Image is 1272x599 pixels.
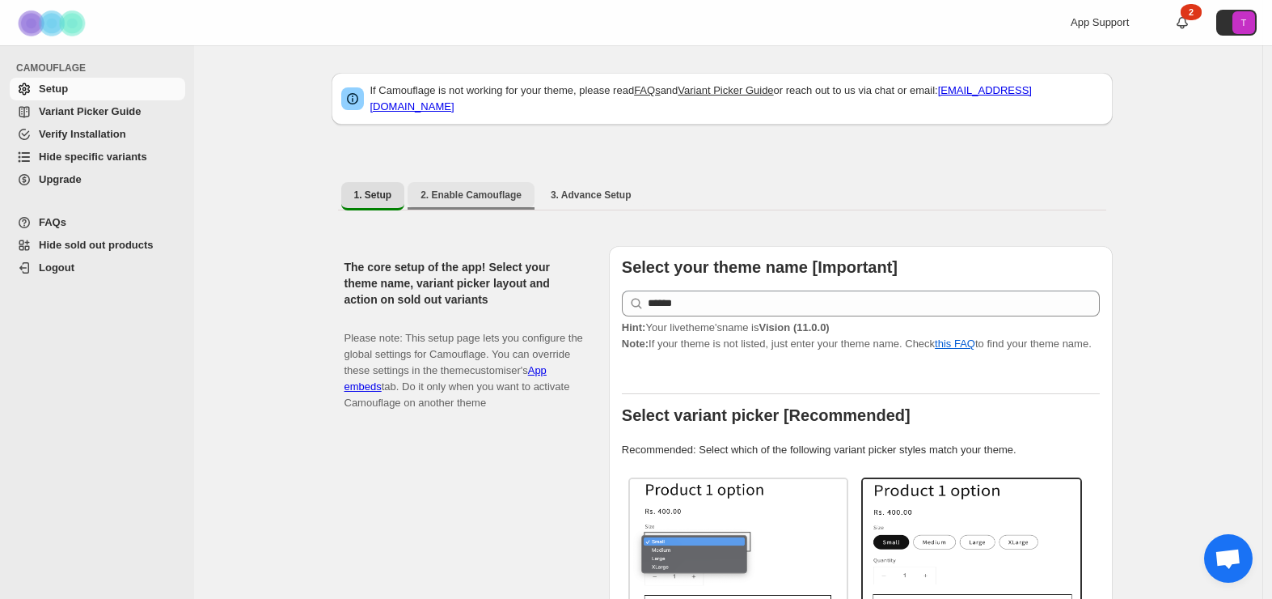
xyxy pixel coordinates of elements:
b: Select variant picker [Recommended] [622,406,911,424]
a: Hide sold out products [10,234,185,257]
span: 3. Advance Setup [551,189,632,202]
a: Variant Picker Guide [10,100,185,123]
div: 2 [1181,4,1202,20]
span: Hide specific variants [39,151,147,163]
a: this FAQ [935,338,975,350]
b: Select your theme name [Important] [622,258,898,276]
span: Variant Picker Guide [39,105,141,117]
a: Upgrade [10,168,185,191]
a: FAQs [10,211,185,234]
img: Camouflage [13,1,94,45]
span: Setup [39,83,68,95]
strong: Hint: [622,321,646,333]
a: Logout [10,257,185,279]
a: Setup [10,78,185,100]
a: Verify Installation [10,123,185,146]
span: App Support [1071,16,1129,28]
span: CAMOUFLAGE [16,62,186,74]
span: Logout [39,261,74,274]
a: Variant Picker Guide [678,84,773,96]
span: 2. Enable Camouflage [420,189,522,202]
a: Hide specific variants [10,146,185,168]
p: If your theme is not listed, just enter your theme name. Check to find your theme name. [622,320,1100,352]
p: Please note: This setup page lets you configure the global settings for Camouflage. You can overr... [344,314,583,411]
span: Your live theme's name is [622,321,830,333]
span: 1. Setup [354,189,392,202]
p: Recommended: Select which of the following variant picker styles match your theme. [622,442,1100,458]
span: Avatar with initials T [1232,11,1255,34]
a: 2 [1174,15,1190,31]
span: Verify Installation [39,128,126,140]
p: If Camouflage is not working for your theme, please read and or reach out to us via chat or email: [370,83,1103,115]
span: Hide sold out products [39,239,154,251]
a: FAQs [634,84,661,96]
strong: Note: [622,338,649,350]
span: Upgrade [39,173,82,185]
h2: The core setup of the app! Select your theme name, variant picker layout and action on sold out v... [344,259,583,308]
span: FAQs [39,216,66,228]
div: Chat abierto [1204,534,1253,583]
strong: Vision (11.0.0) [759,321,829,333]
text: T [1241,18,1247,28]
button: Avatar with initials T [1216,10,1257,36]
